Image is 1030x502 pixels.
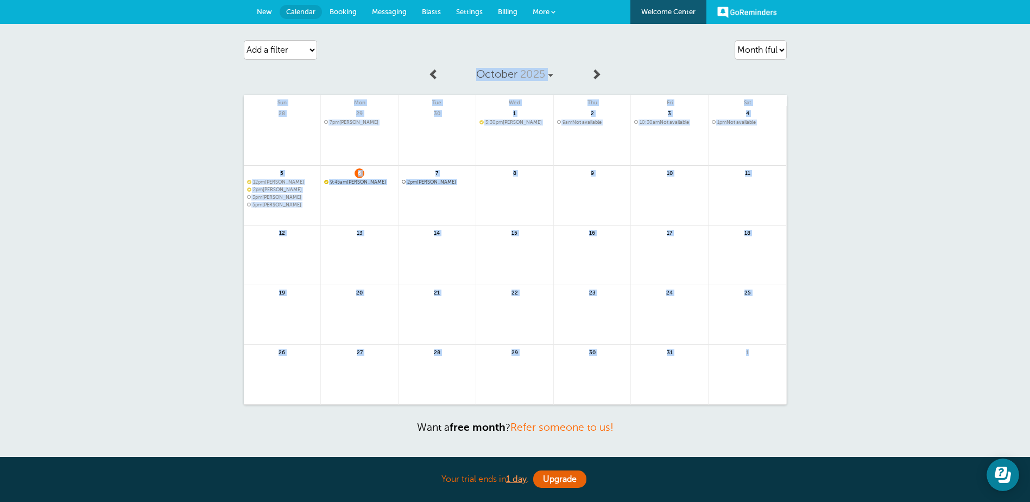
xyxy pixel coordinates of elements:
[247,179,318,185] a: 12pm[PERSON_NAME]
[247,187,318,193] span: Courtney Konicki
[554,95,631,106] span: Thu
[510,348,520,356] span: 29
[557,120,628,125] span: Not available
[743,348,753,356] span: 1
[321,95,398,106] span: Mon
[324,179,395,185] a: 9:45am[PERSON_NAME]
[402,179,472,185] span: Angela Blazer
[252,194,262,200] span: 3pm
[247,194,318,200] span: Amy Nicely
[640,120,660,125] span: 10:30am
[355,288,364,296] span: 20
[399,95,476,106] span: Tue
[510,228,520,236] span: 15
[510,422,614,433] a: Refer someone to us!
[355,168,364,177] span: 6
[587,228,597,236] span: 16
[257,8,272,16] span: New
[247,187,318,193] a: 2pm[PERSON_NAME]
[634,120,705,125] span: Not available
[355,348,364,356] span: 27
[563,120,572,125] span: 9am
[498,8,517,16] span: Billing
[330,120,339,125] span: 7pm
[456,8,483,16] span: Settings
[476,68,517,80] span: October
[432,168,442,177] span: 7
[244,468,787,491] div: Your trial ends in .
[743,109,753,117] span: 4
[432,109,442,117] span: 30
[324,120,395,125] span: Teri Hanson
[330,179,347,185] span: 9:45am
[987,459,1019,491] iframe: Resource center
[277,228,287,236] span: 12
[665,168,674,177] span: 10
[407,179,417,185] span: 2pm
[247,194,318,200] a: 3pm[PERSON_NAME]
[244,421,787,434] p: Want a ?
[557,120,628,125] a: 9amNot available
[506,474,527,484] a: 1 day
[252,202,262,208] span: 5pm
[510,109,520,117] span: 1
[277,168,287,177] span: 5
[277,109,287,117] span: 28
[324,120,395,125] a: 7pm[PERSON_NAME]
[587,168,597,177] span: 9
[355,109,364,117] span: 29
[709,95,786,106] span: Sat
[402,179,472,185] a: 2pm[PERSON_NAME]
[665,348,674,356] span: 31
[476,95,553,106] span: Wed
[324,179,395,185] span: Rickey Jones
[247,187,250,191] span: Confirmed. Changing the appointment date will unconfirm the appointment.
[712,120,783,125] span: Not available
[244,95,321,106] span: Sun
[450,422,505,433] strong: free month
[286,8,315,16] span: Calendar
[587,109,597,117] span: 2
[432,348,442,356] span: 28
[717,120,726,125] span: 1pm
[479,120,550,125] a: 3:30pm[PERSON_NAME]
[587,348,597,356] span: 30
[324,179,327,184] span: Confirmed. Changing the appointment date will unconfirm the appointment.
[634,120,705,125] a: 10:30amNot available
[253,187,263,192] span: 2pm
[485,120,503,125] span: 3:30pm
[520,68,545,80] span: 2025
[277,288,287,296] span: 19
[247,179,318,185] span: Islande Mondesir
[277,348,287,356] span: 26
[743,168,753,177] span: 11
[533,8,549,16] span: More
[665,109,674,117] span: 3
[445,62,585,86] a: October 2025
[247,202,318,208] a: 5pm[PERSON_NAME]
[479,120,550,125] span: Giovanna Jones
[665,228,674,236] span: 17
[247,179,250,184] span: Confirmed. Changing the appointment date will unconfirm the appointment.
[665,288,674,296] span: 24
[330,8,357,16] span: Booking
[422,8,441,16] span: Blasts
[432,288,442,296] span: 21
[533,470,586,488] a: Upgrade
[587,288,597,296] span: 23
[280,5,322,19] a: Calendar
[247,202,318,208] span: Tina Gordon
[372,8,407,16] span: Messaging
[432,228,442,236] span: 14
[355,228,364,236] span: 13
[253,179,265,185] span: 12pm
[631,95,708,106] span: Fri
[743,228,753,236] span: 18
[510,168,520,177] span: 8
[743,288,753,296] span: 25
[712,120,783,125] a: 1pmNot available
[479,120,483,124] span: Confirmed. Changing the appointment date will unconfirm the appointment.
[510,288,520,296] span: 22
